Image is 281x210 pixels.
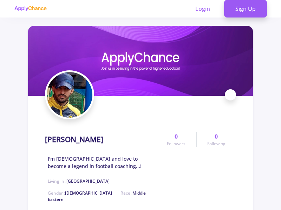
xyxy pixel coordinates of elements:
span: I'm [DEMOGRAPHIC_DATA] and love to become a legend in football coaching...! [48,155,156,170]
h1: [PERSON_NAME] [45,135,103,144]
span: Following [207,141,226,147]
a: 0Followers [156,132,196,147]
span: 0 [175,132,178,141]
span: [GEOGRAPHIC_DATA] [66,178,110,184]
span: 0 [215,132,218,141]
span: [DEMOGRAPHIC_DATA] [65,190,112,196]
span: Race : [48,190,146,202]
span: Followers [167,141,185,147]
img: applychance logo text only [14,6,47,12]
img: Ahmad Kolandi cover image [28,26,253,96]
img: Ahmad Kolandi avatar [47,72,92,118]
a: 0Following [196,132,236,147]
span: Living in : [48,178,110,184]
span: Middle Eastern [48,190,146,202]
span: Gender : [48,190,112,196]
